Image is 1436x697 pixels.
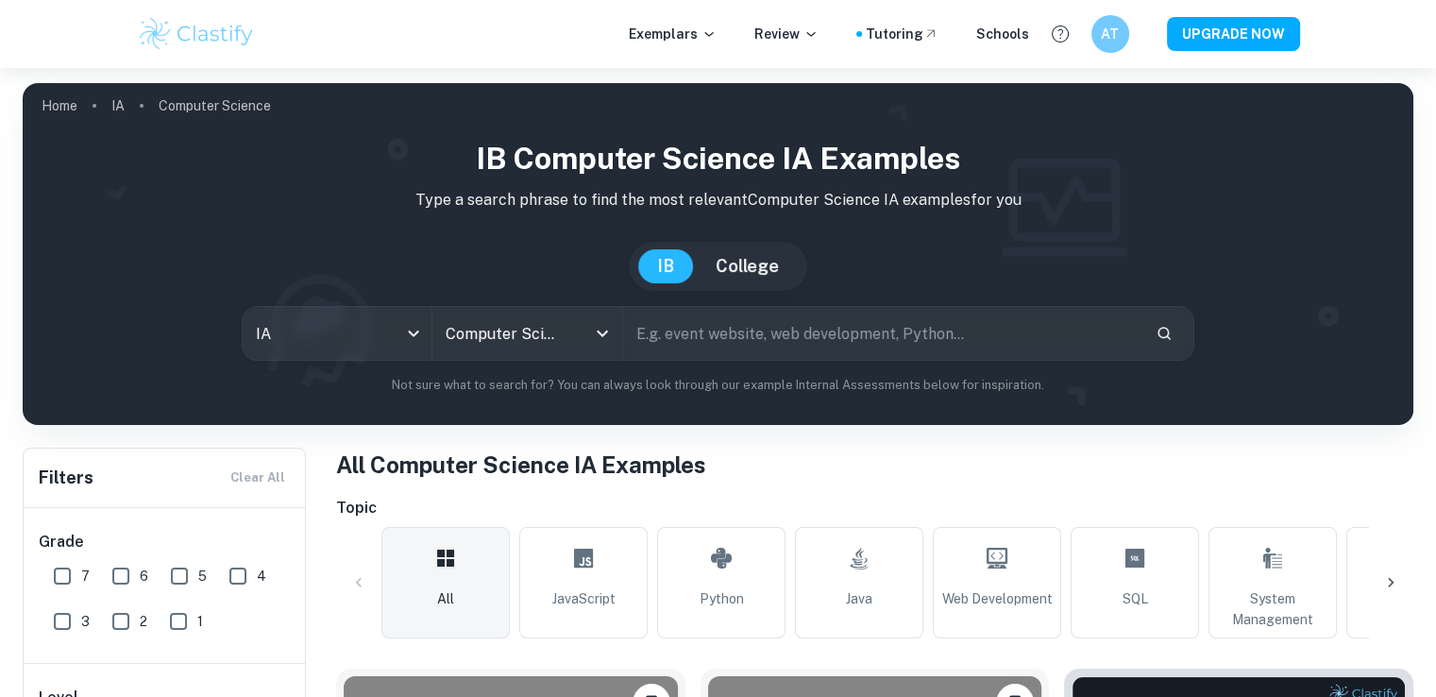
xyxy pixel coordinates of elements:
span: JavaScript [552,588,616,609]
p: Not sure what to search for? You can always look through our example Internal Assessments below f... [38,376,1398,395]
span: Web Development [942,588,1053,609]
span: 6 [140,566,148,586]
button: College [697,249,798,283]
a: Schools [976,24,1029,44]
p: Type a search phrase to find the most relevant Computer Science IA examples for you [38,189,1398,212]
a: Tutoring [866,24,938,44]
button: AT [1091,15,1129,53]
h6: Filters [39,465,93,491]
h6: AT [1099,24,1121,44]
span: Java [846,588,872,609]
span: SQL [1123,588,1148,609]
div: IA [243,307,431,360]
input: E.g. event website, web development, Python... [623,307,1140,360]
span: 3 [81,611,90,632]
button: IB [638,249,693,283]
button: Search [1148,317,1180,349]
p: Computer Science [159,95,271,116]
span: 7 [81,566,90,586]
h6: Topic [336,497,1413,519]
span: Python [700,588,744,609]
button: UPGRADE NOW [1167,17,1300,51]
h1: All Computer Science IA Examples [336,448,1413,482]
img: profile cover [23,83,1413,425]
h1: IB Computer Science IA examples [38,136,1398,181]
a: IA [111,93,125,119]
img: Clastify logo [137,15,257,53]
button: Help and Feedback [1044,18,1076,50]
span: 4 [257,566,266,586]
p: Review [754,24,819,44]
a: Home [42,93,77,119]
h6: Grade [39,531,292,553]
p: Exemplars [629,24,717,44]
button: Open [589,320,616,347]
span: System Management [1217,588,1328,630]
span: All [437,588,454,609]
span: 1 [197,611,203,632]
span: 5 [198,566,207,586]
span: 2 [140,611,147,632]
